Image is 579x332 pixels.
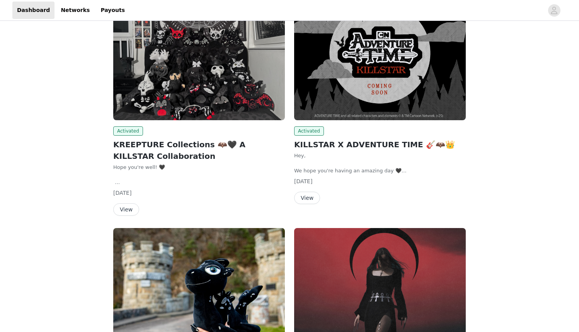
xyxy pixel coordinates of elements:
div: Hope you're well! 🖤 [113,163,285,171]
button: View [113,203,139,216]
button: View [294,192,320,204]
h2: KREEPTURE Collections 🦇🖤 A KILLSTAR Collaboration [113,139,285,162]
h2: KILLSTAR X ADVENTURE TIME 🎸🦇👑 [294,139,466,150]
span: [DATE] [294,178,312,184]
a: View [294,195,320,201]
a: View [113,207,139,213]
p: We hope you're having an amazing day 🖤 [294,167,466,175]
span: Activated [294,126,324,136]
a: Networks [56,2,94,19]
div: avatar [550,4,558,17]
a: Dashboard [12,2,54,19]
span: Activated [113,126,143,136]
p: Hey, [294,152,466,160]
a: Payouts [96,2,129,19]
span: [DATE] [113,190,131,196]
